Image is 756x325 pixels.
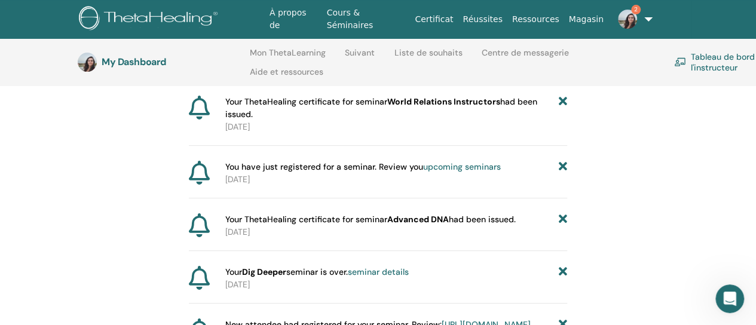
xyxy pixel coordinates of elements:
img: chalkboard-teacher.svg [674,57,686,66]
a: Aide et ressources [250,67,323,86]
b: World Relations Instructors [387,96,500,107]
a: Suivant [345,48,375,67]
h3: My Dashboard [102,56,221,68]
b: Advanced DNA [387,214,449,225]
a: À propos de [265,2,322,36]
strong: Dig Deeper [242,266,286,277]
iframe: Intercom live chat [715,284,744,313]
span: Your ThetaHealing certificate for seminar had been issued. [225,213,516,226]
a: Certificat [410,8,458,30]
a: upcoming seminars [423,161,501,172]
img: logo.png [79,6,222,33]
p: [DATE] [225,226,567,238]
p: [DATE] [225,173,567,186]
a: Ressources [507,8,564,30]
a: Cours & Séminaires [322,2,410,36]
span: Your ThetaHealing certificate for seminar had been issued. [225,96,559,121]
a: Réussites [458,8,507,30]
a: Centre de messagerie [482,48,569,67]
a: seminar details [348,266,409,277]
a: Mon ThetaLearning [250,48,326,67]
span: Your seminar is over. [225,266,409,278]
a: Magasin [564,8,608,30]
p: [DATE] [225,121,567,133]
span: 2 [631,5,641,14]
img: default.jpg [618,10,637,29]
img: default.jpg [78,53,97,72]
span: You have just registered for a seminar. Review you [225,161,501,173]
p: [DATE] [225,278,567,291]
a: Liste de souhaits [394,48,463,67]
